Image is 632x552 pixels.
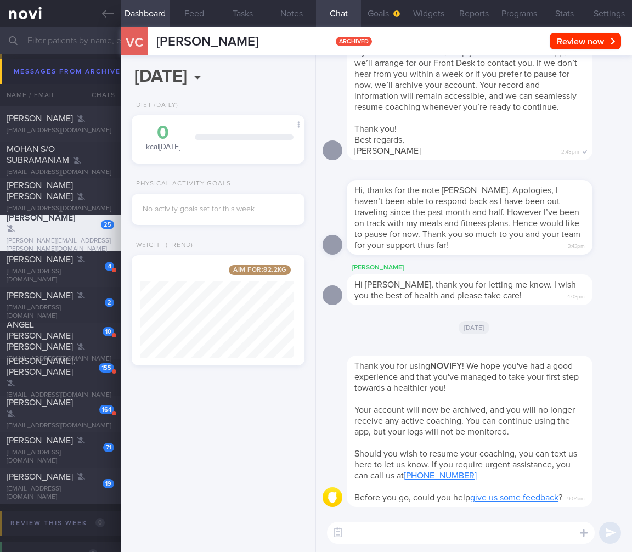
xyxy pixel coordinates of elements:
div: 4 [105,262,114,271]
div: [EMAIL_ADDRESS][DOMAIN_NAME] [7,127,114,135]
div: [EMAIL_ADDRESS][DOMAIN_NAME] [7,268,114,284]
div: [EMAIL_ADDRESS][DOMAIN_NAME] [7,449,114,465]
div: [EMAIL_ADDRESS][DOMAIN_NAME] [7,168,114,177]
div: 25 [101,220,114,229]
span: [PERSON_NAME] [PERSON_NAME] [7,181,73,201]
div: [EMAIL_ADDRESS][DOMAIN_NAME] [7,205,114,213]
div: 10 [103,327,114,336]
span: Should you wish to resume your coaching, you can text us here to let us know. If you require urge... [354,449,577,480]
div: 71 [103,443,114,452]
div: [PERSON_NAME] [347,261,625,274]
button: Review now [550,33,621,49]
div: 19 [103,479,114,488]
span: 2:48pm [561,145,579,156]
div: [EMAIL_ADDRESS][DOMAIN_NAME] [7,304,114,320]
div: No activity goals set for this week [143,205,294,215]
div: 0 [143,123,184,143]
div: 155 [99,363,114,373]
span: [PERSON_NAME] [7,255,73,264]
strong: NOVIFY [430,362,462,370]
span: Best regards, [354,136,404,144]
span: Hi [PERSON_NAME], thank you for letting me know. I wish you the best of health and please take care! [354,280,576,300]
span: 4:03pm [567,290,585,301]
a: [PHONE_NUMBER] [404,471,477,480]
span: 0 [95,518,105,527]
span: [PERSON_NAME] [7,398,73,407]
span: [PERSON_NAME] [7,472,73,481]
span: Thank you for using ! We hope you've had a good experience and that you've managed to take your f... [354,362,579,392]
span: [PERSON_NAME] [7,114,73,123]
span: MOHAN S/O SUBRAMANIAM [7,145,69,165]
span: archived [336,37,372,46]
div: Review this week [8,516,108,531]
span: Hi, thanks for the note [PERSON_NAME]. Apologies, I haven’t been able to respond back as I have b... [354,186,580,250]
div: [PERSON_NAME][EMAIL_ADDRESS][PERSON_NAME][DOMAIN_NAME] [7,237,114,254]
a: give us some feedback [470,493,558,502]
div: Chats [77,84,121,106]
span: [PERSON_NAME] [354,147,421,155]
div: [EMAIL_ADDRESS][DOMAIN_NAME] [7,485,114,502]
span: [PERSON_NAME] [7,291,73,300]
div: Messages from Archived [11,64,148,79]
div: 164 [99,405,114,414]
span: Aim for: 82.2 kg [229,265,291,275]
span: [PERSON_NAME] [156,35,258,48]
div: [EMAIL_ADDRESS][DOMAIN_NAME] [7,355,114,363]
span: [PERSON_NAME], [PERSON_NAME] [7,357,75,376]
div: Diet (Daily) [132,102,178,110]
span: 3:43pm [568,240,585,250]
div: [EMAIL_ADDRESS][DOMAIN_NAME] [7,391,114,399]
span: Your account will now be archived, and you will no longer receive any active coaching. You can co... [354,405,575,436]
div: Weight (Trend) [132,241,193,250]
div: Physical Activity Goals [132,180,231,188]
span: [PERSON_NAME] [7,213,75,222]
span: Before you go, could you help ? [354,493,562,502]
div: VC [114,21,155,63]
span: [PERSON_NAME] [7,436,73,445]
span: Thank you! [354,125,397,133]
div: [EMAIL_ADDRESS][DOMAIN_NAME] [7,422,114,430]
div: 2 [105,298,114,307]
span: ANGEL [PERSON_NAME] [PERSON_NAME] [7,320,73,351]
span: 9:04am [567,492,585,503]
span: [DATE] [459,321,490,334]
div: kcal [DATE] [143,123,184,153]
